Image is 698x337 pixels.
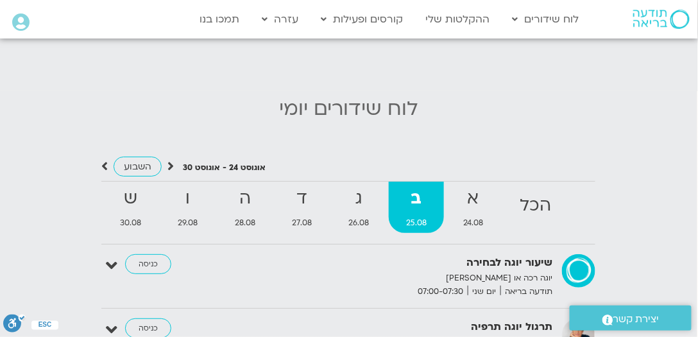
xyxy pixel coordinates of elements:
a: א24.08 [447,182,500,233]
strong: הכל [503,191,568,220]
span: 28.08 [217,216,272,230]
a: ד27.08 [275,182,329,233]
strong: א [447,184,500,213]
span: השבוע [124,160,151,173]
strong: ג [332,184,386,213]
a: ש30.08 [103,182,158,233]
a: ב25.08 [389,182,443,233]
strong: ד [275,184,329,213]
a: עזרה [256,7,305,31]
strong: שיעור יוגה לבחירה [277,254,552,272]
h2: לוח שידורים יומי [6,98,691,120]
strong: ב [389,184,443,213]
span: 07:00-07:30 [413,285,468,298]
a: לוח שידורים [506,7,586,31]
a: השבוע [114,157,162,177]
span: 27.08 [275,216,329,230]
span: 24.08 [447,216,500,230]
span: 29.08 [161,216,215,230]
img: תודעה בריאה [633,10,690,29]
strong: ה [217,184,272,213]
a: תמכו בנו [194,7,246,31]
a: ה28.08 [217,182,272,233]
span: 25.08 [389,216,443,230]
a: קורסים ופעילות [315,7,410,31]
a: ההקלטות שלי [420,7,497,31]
a: הכל [503,182,568,233]
span: יצירת קשר [613,311,660,328]
strong: ו [161,184,215,213]
p: יוגה רכה או [PERSON_NAME] [277,272,552,285]
a: ו29.08 [161,182,215,233]
a: כניסה [125,254,171,275]
p: אוגוסט 24 - אוגוסט 30 [183,161,266,175]
a: ג26.08 [332,182,386,233]
strong: ש [103,184,158,213]
span: 26.08 [332,216,386,230]
strong: תרגול יוגה תרפיה [277,318,552,336]
a: יצירת קשר [570,306,692,331]
span: תודעה בריאה [500,285,552,298]
span: 30.08 [103,216,158,230]
span: יום שני [468,285,500,298]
